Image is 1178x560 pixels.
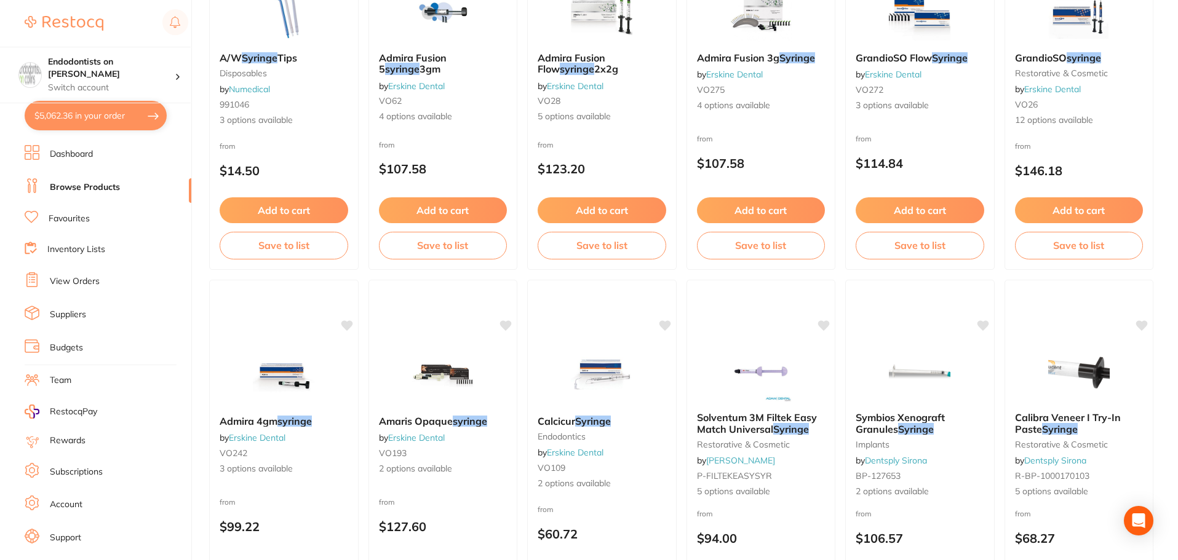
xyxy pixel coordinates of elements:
p: $114.84 [856,156,984,170]
span: 991046 [220,99,249,110]
small: endodontics [538,432,666,441]
button: Save to list [856,232,984,259]
a: Dentsply Sirona [1024,455,1086,466]
button: Save to list [379,232,507,259]
span: Amaris Opaque [379,415,453,427]
small: disposables [220,68,348,78]
img: Symbios Xenograft Granules Syringe [880,341,960,402]
span: VO62 [379,95,402,106]
span: 12 options available [1015,114,1144,127]
a: Subscriptions [50,466,103,478]
b: GrandioSO syringe [1015,52,1144,63]
span: by [697,455,775,466]
img: Solventum 3M Filtek Easy Match Universal Syringe [721,341,801,402]
span: by [220,84,270,95]
span: by [538,81,603,92]
p: $107.58 [379,162,507,176]
span: 3 options available [220,114,348,127]
p: $107.58 [697,156,826,170]
a: Browse Products [50,181,120,194]
span: by [856,69,921,80]
span: by [379,432,445,443]
small: restorative & cosmetic [1015,68,1144,78]
em: syringe [560,63,594,75]
b: Admira Fusion 5 syringe 3gm [379,52,507,75]
b: Admira Fusion Flow syringe 2x2g [538,52,666,75]
span: VO242 [220,448,247,459]
em: Syringe [242,52,277,64]
span: by [697,69,763,80]
span: by [856,455,927,466]
span: from [1015,141,1031,151]
span: 2x2g [594,63,618,75]
span: Admira Fusion 3g [697,52,779,64]
span: Admira Fusion 5 [379,52,447,75]
b: Calibra Veneer I Try-In Paste Syringe [1015,412,1144,435]
span: P-FILTEKEASYSYR [697,470,772,481]
button: Save to list [220,232,348,259]
span: VO26 [1015,99,1038,110]
span: VO275 [697,84,725,95]
a: Suppliers [50,309,86,321]
img: Calcicur Syringe [562,344,642,406]
span: Admira Fusion Flow [538,52,605,75]
em: Syringe [779,52,815,64]
a: Restocq Logo [25,9,103,37]
span: VO193 [379,448,407,459]
span: by [538,447,603,458]
a: Support [50,532,81,544]
span: BP-127653 [856,470,901,481]
span: 2 options available [538,478,666,490]
span: Tips [277,52,297,64]
a: Erskine Dental [547,447,603,458]
span: by [220,432,285,443]
p: $106.57 [856,531,984,545]
button: Add to cart [220,197,348,223]
span: from [379,497,395,507]
span: from [538,505,554,514]
em: syringe [453,415,487,427]
p: $123.20 [538,162,666,176]
span: by [379,81,445,92]
span: Solventum 3M Filtek Easy Match Universal [697,411,817,435]
span: 2 options available [379,463,507,475]
a: Favourites [49,213,90,225]
a: View Orders [50,275,100,288]
p: $60.72 [538,527,666,541]
b: Admira 4gm syringe [220,416,348,427]
span: Symbios Xenograft Granules [856,411,945,435]
a: Erskine Dental [547,81,603,92]
a: Dentsply Sirona [865,455,927,466]
span: 5 options available [697,486,826,498]
span: 3gm [420,63,440,75]
a: Dashboard [50,148,93,160]
span: 2 options available [856,486,984,498]
span: 5 options available [538,111,666,123]
button: Add to cart [379,197,507,223]
span: by [1015,455,1086,466]
div: Open Intercom Messenger [1124,506,1153,535]
b: Amaris Opaque syringe [379,416,507,427]
span: by [1015,84,1081,95]
em: Syringe [898,423,934,435]
b: Solventum 3M Filtek Easy Match Universal Syringe [697,412,826,435]
span: 3 options available [856,100,984,112]
button: Save to list [1015,232,1144,259]
a: Erskine Dental [229,432,285,443]
a: Erskine Dental [388,81,445,92]
span: 3 options available [220,463,348,475]
span: Calibra Veneer I Try-In Paste [1015,411,1121,435]
small: restorative & cosmetic [697,440,826,449]
em: syringe [277,415,312,427]
img: RestocqPay [25,404,39,419]
em: syringe [1067,52,1101,64]
span: GrandioSO [1015,52,1067,64]
span: from [220,497,236,507]
p: $146.18 [1015,164,1144,178]
a: Erskine Dental [706,69,763,80]
span: from [379,140,395,149]
img: Restocq Logo [25,16,103,31]
span: VO109 [538,462,565,473]
span: GrandioSO Flow [856,52,932,64]
em: Syringe [773,423,809,435]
